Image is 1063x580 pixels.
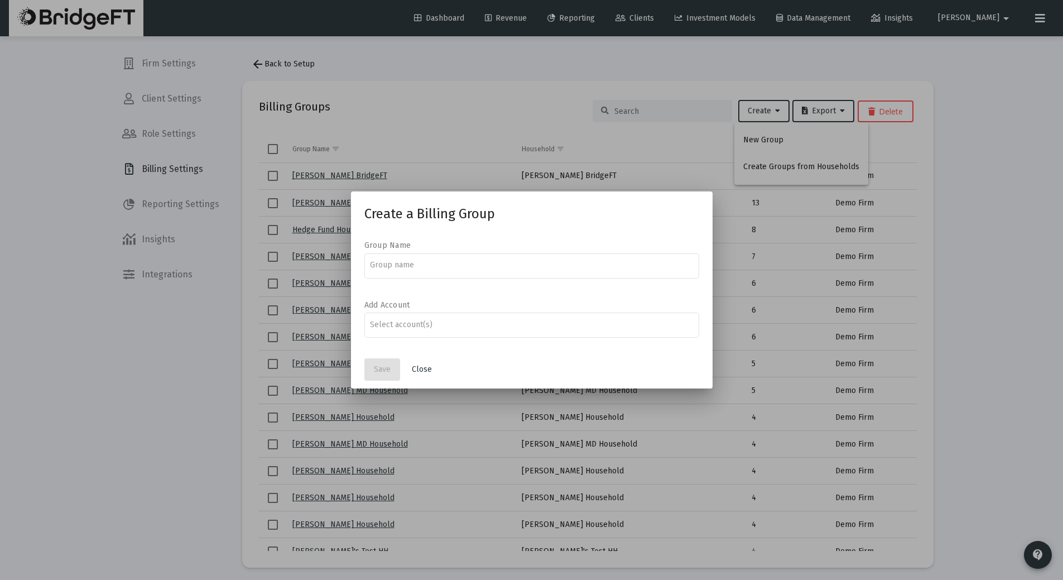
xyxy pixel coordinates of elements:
mat-chip-list: Assignment Selection [370,318,693,332]
input: Group name [370,261,693,270]
span: Close [412,365,432,374]
h1: Create a Billing Group [364,205,699,223]
button: Save [364,358,400,381]
button: Close [403,358,441,381]
label: Add Account [364,300,410,310]
label: Group Name [364,241,411,250]
input: Select account(s) [370,320,693,329]
span: Save [374,365,391,374]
